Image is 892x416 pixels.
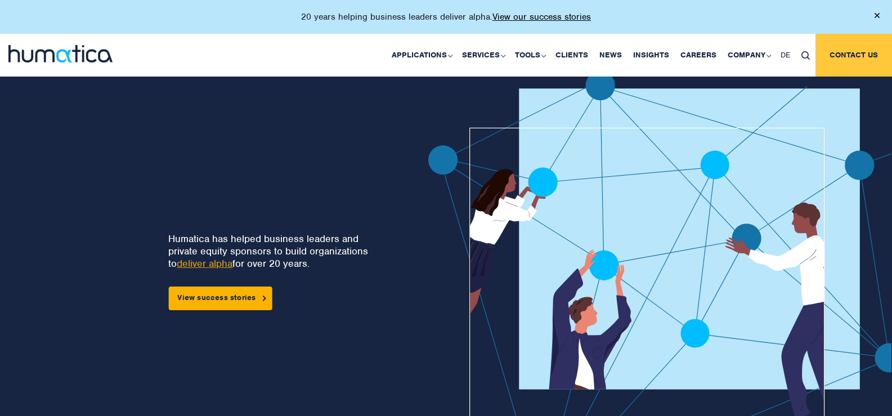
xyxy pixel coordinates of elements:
[722,34,775,77] a: Company
[456,34,509,77] a: Services
[177,257,232,270] a: deliver alpha
[262,296,266,301] img: arrowicon
[386,34,456,77] a: Applications
[301,11,591,23] p: 20 years helping business leaders deliver alpha.
[627,34,675,77] a: Insights
[8,45,113,62] img: logo
[168,287,272,310] a: View success stories
[675,34,722,77] a: Careers
[492,11,591,23] a: View our success stories
[801,51,810,60] img: search_icon
[815,34,892,77] a: Contact us
[509,34,550,77] a: Tools
[781,50,790,60] span: DE
[594,34,627,77] a: News
[775,34,796,77] a: DE
[550,34,594,77] a: Clients
[168,232,384,270] p: Humatica has helped business leaders and private equity sponsors to build organizations to for ov...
